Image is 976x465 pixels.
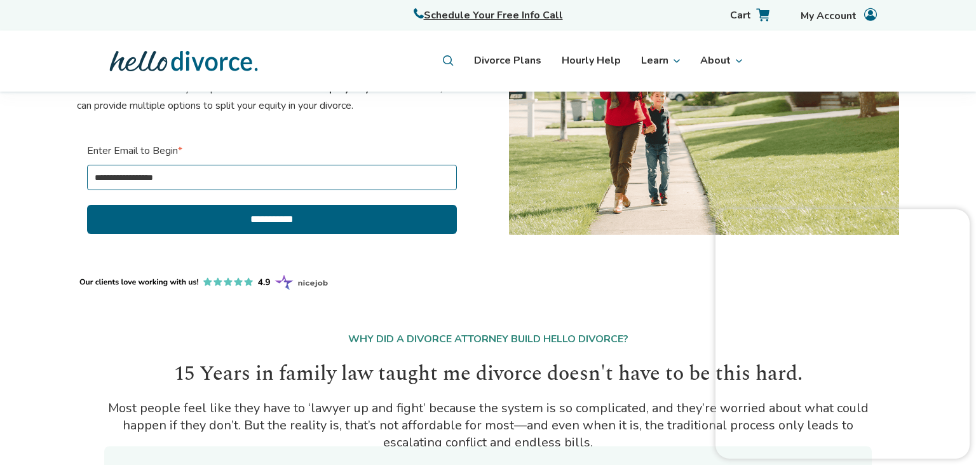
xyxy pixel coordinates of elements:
a: Schedule Your Free Info Call [414,7,563,24]
span: Cart [730,7,756,24]
li: Learn [634,47,688,74]
iframe: Embedded CTA [755,45,871,77]
span: Enter Email to Begin [87,144,178,158]
span: Most people feel like they have to ‘lawyer up and fight’ because the system is so complicated, an... [104,399,872,451]
img: Screen Shot 2023-02-01 at 9.04.32 AM [77,275,331,293]
iframe: Popup CTA [715,209,970,459]
p: We can answer most of your questions with our , and can provide multiple options to split your eq... [77,80,467,115]
a: Divorce Plans [474,52,541,69]
a: Cart with 0 items [709,7,769,24]
a: Account [780,6,877,25]
a: Hourly Help [562,52,621,69]
span: My Account [801,8,862,25]
h3: 15 Years in family law taught me divorce doesn't have to be this hard. [174,358,803,389]
li: About [693,47,750,74]
span: why did a divorce attorney build hello divorce? [348,331,628,348]
span: Home Equity Buyout Calculator [288,81,440,95]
